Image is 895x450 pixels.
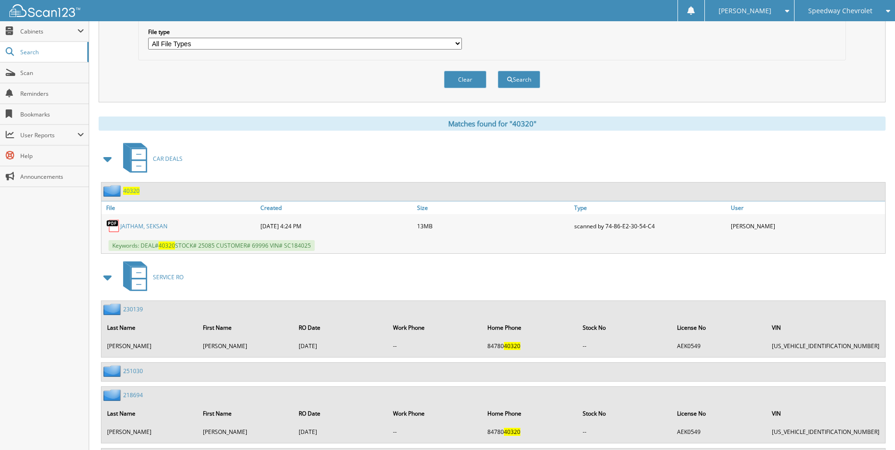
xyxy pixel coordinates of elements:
[578,338,671,354] td: --
[103,303,123,315] img: folder2.png
[153,273,184,281] span: SERVICE RO
[483,404,577,423] th: Home Phone
[672,318,766,337] th: License No
[415,217,571,235] div: 13MB
[99,117,886,131] div: Matches found for "40320"
[767,424,884,440] td: [US_VEHICLE_IDENTIFICATION_NUMBER]
[123,305,143,313] a: 230139
[728,201,885,214] a: User
[578,404,671,423] th: Stock No
[672,424,766,440] td: AEK0549
[388,404,482,423] th: Work Phone
[388,338,482,354] td: --
[102,424,197,440] td: [PERSON_NAME]
[9,4,80,17] img: scan123-logo-white.svg
[728,217,885,235] div: [PERSON_NAME]
[20,69,84,77] span: Scan
[294,404,387,423] th: RO Date
[767,404,884,423] th: VIN
[20,90,84,98] span: Reminders
[20,27,77,35] span: Cabinets
[767,318,884,337] th: VIN
[102,318,197,337] th: Last Name
[148,28,462,36] label: File type
[572,201,728,214] a: Type
[198,318,293,337] th: First Name
[101,201,258,214] a: File
[20,110,84,118] span: Bookmarks
[20,131,77,139] span: User Reports
[504,342,520,350] span: 40320
[294,424,387,440] td: [DATE]
[483,318,577,337] th: Home Phone
[258,217,415,235] div: [DATE] 4:24 PM
[498,71,540,88] button: Search
[672,338,766,354] td: AEK0549
[578,424,671,440] td: --
[117,258,184,296] a: SERVICE RO
[848,405,895,450] iframe: Chat Widget
[294,318,387,337] th: RO Date
[123,187,140,195] a: 40320
[109,240,315,251] span: Keywords: DEAL# STOCK# 25085 CUSTOMER# 69996 VIN# SC184025
[117,140,183,177] a: CAR DEALS
[415,201,571,214] a: Size
[159,242,175,250] span: 40320
[123,367,143,375] a: 251030
[258,201,415,214] a: Created
[103,389,123,401] img: folder2.png
[388,424,482,440] td: --
[504,428,520,436] span: 40320
[388,318,482,337] th: Work Phone
[767,338,884,354] td: [US_VEHICLE_IDENTIFICATION_NUMBER]
[20,173,84,181] span: Announcements
[153,155,183,163] span: CAR DEALS
[444,71,486,88] button: Clear
[20,48,83,56] span: Search
[572,217,728,235] div: scanned by 74-86-E2-30-54-C4
[483,424,577,440] td: 84780
[578,318,671,337] th: Stock No
[198,424,293,440] td: [PERSON_NAME]
[103,185,123,197] img: folder2.png
[102,338,197,354] td: [PERSON_NAME]
[719,8,771,14] span: [PERSON_NAME]
[672,404,766,423] th: License No
[198,404,293,423] th: First Name
[102,404,197,423] th: Last Name
[483,338,577,354] td: 84780
[20,152,84,160] span: Help
[103,365,123,377] img: folder2.png
[123,391,143,399] a: 218694
[198,338,293,354] td: [PERSON_NAME]
[808,8,872,14] span: Speedway Chevrolet
[120,222,167,230] a: JAITHAM, SEKSAN
[294,338,387,354] td: [DATE]
[106,219,120,233] img: PDF.png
